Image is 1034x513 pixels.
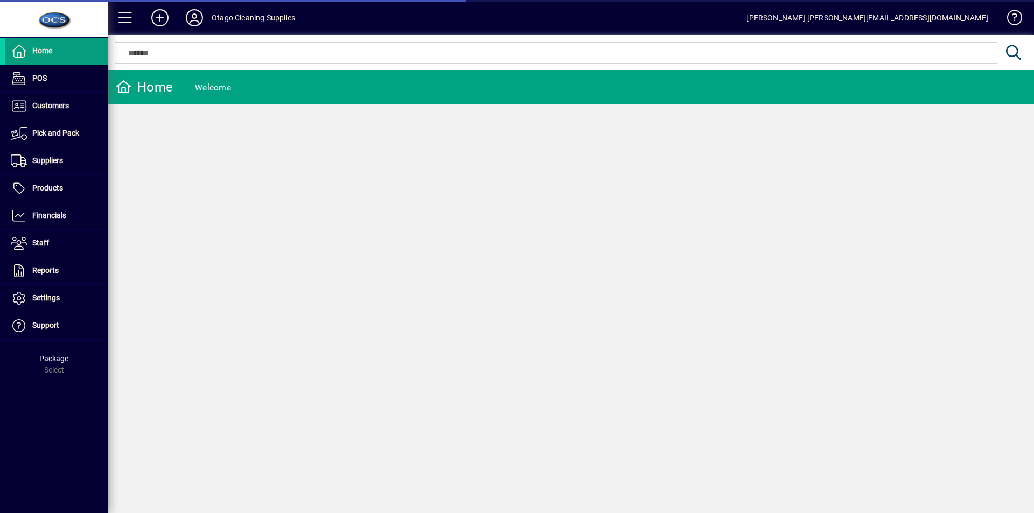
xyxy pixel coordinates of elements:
button: Add [143,8,177,27]
a: Support [5,312,108,339]
span: Suppliers [32,156,63,165]
a: Staff [5,230,108,257]
a: Settings [5,285,108,312]
span: Home [32,46,52,55]
span: Reports [32,266,59,275]
a: POS [5,65,108,92]
div: Otago Cleaning Supplies [212,9,295,26]
a: Reports [5,257,108,284]
span: Products [32,184,63,192]
div: Welcome [195,79,231,96]
span: Financials [32,211,66,220]
span: Settings [32,293,60,302]
span: Package [39,354,68,363]
span: Staff [32,238,49,247]
a: Knowledge Base [999,2,1021,37]
div: [PERSON_NAME] [PERSON_NAME][EMAIL_ADDRESS][DOMAIN_NAME] [746,9,988,26]
div: Home [116,79,173,96]
a: Suppliers [5,147,108,174]
span: Pick and Pack [32,129,79,137]
span: POS [32,74,47,82]
span: Customers [32,101,69,110]
a: Pick and Pack [5,120,108,147]
a: Customers [5,93,108,120]
button: Profile [177,8,212,27]
a: Products [5,175,108,202]
span: Support [32,321,59,329]
a: Financials [5,202,108,229]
